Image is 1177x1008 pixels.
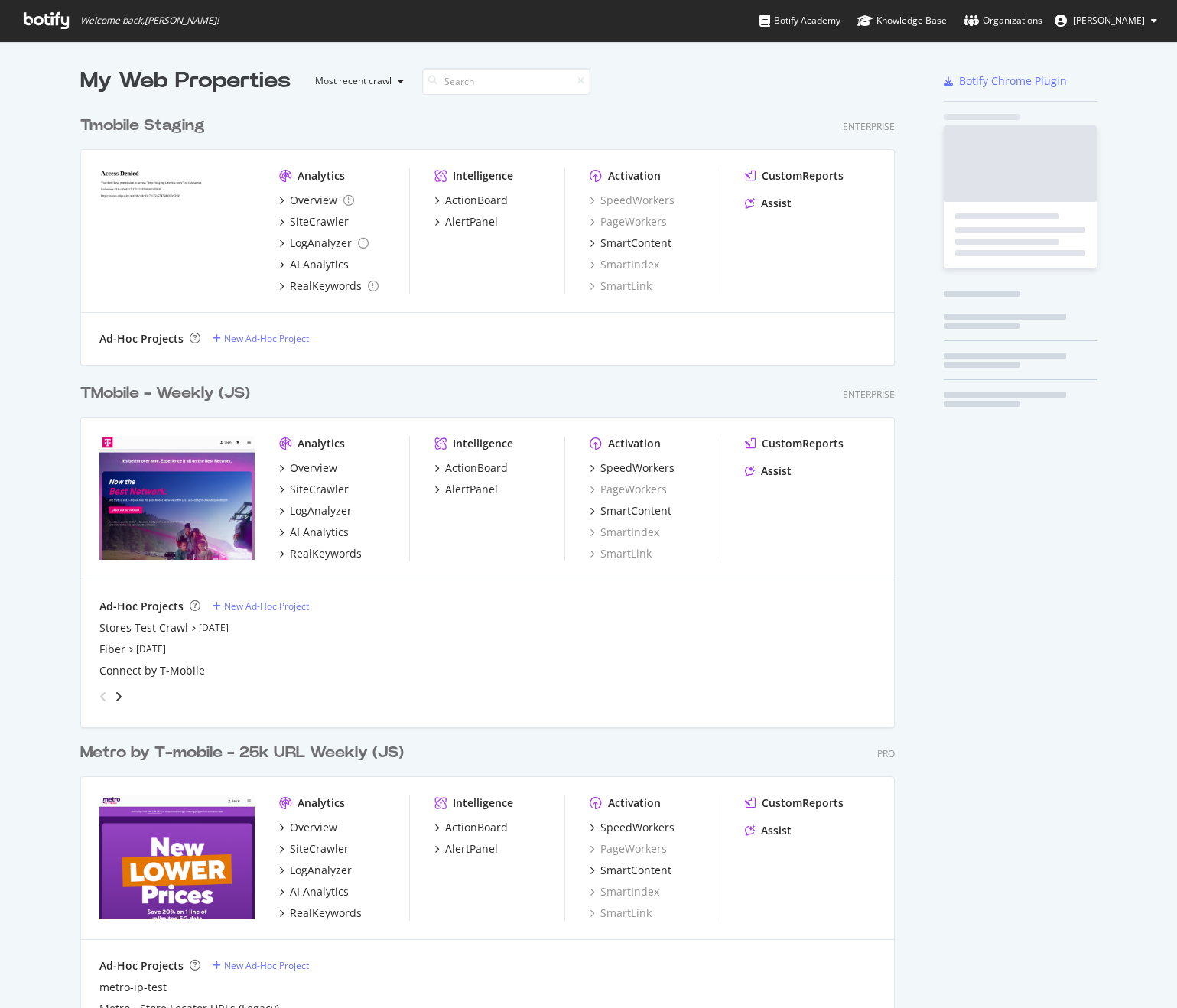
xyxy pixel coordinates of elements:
div: Overview [290,193,337,208]
div: New Ad-Hoc Project [224,332,309,345]
div: Assist [761,823,792,838]
a: PageWorkers [590,214,667,229]
a: Assist [745,196,792,211]
span: Welcome back, [PERSON_NAME] ! [80,15,219,27]
div: Most recent crawl [315,76,392,86]
a: New Ad-Hoc Project [213,332,309,345]
a: SiteCrawler [279,841,349,857]
button: [PERSON_NAME] [1042,8,1169,33]
a: SpeedWorkers [590,460,675,476]
a: PageWorkers [590,841,667,857]
a: AlertPanel [434,841,498,857]
div: Enterprise [843,388,895,401]
div: Pro [877,747,895,760]
div: SmartContent [600,863,671,878]
a: SmartLink [590,906,652,921]
a: PageWorkers [590,482,667,497]
a: Stores Test Crawl [99,620,188,636]
a: Connect by T-Mobile [99,663,205,678]
div: Assist [761,196,792,211]
a: SmartIndex [590,257,659,272]
a: SpeedWorkers [590,193,675,208]
a: ActionBoard [434,460,508,476]
div: TMobile - Weekly (JS) [80,382,250,405]
a: CustomReports [745,795,844,811]
div: Analytics [298,436,345,451]
div: Overview [290,460,337,476]
div: AI Analytics [290,525,349,540]
div: SmartContent [600,503,671,519]
a: AlertPanel [434,482,498,497]
a: [DATE] [199,621,229,634]
div: Organizations [964,13,1042,28]
div: SmartContent [600,236,671,251]
img: tmobilestaging.com [99,168,255,292]
div: Intelligence [453,168,513,184]
div: LogAnalyzer [290,863,352,878]
a: Botify Chrome Plugin [944,73,1067,89]
div: CustomReports [762,795,844,811]
div: Analytics [298,795,345,811]
div: Ad-Hoc Projects [99,599,184,614]
a: Assist [745,463,792,479]
div: Enterprise [843,120,895,133]
div: Activation [608,436,661,451]
a: metro-ip-test [99,980,167,995]
a: LogAnalyzer [279,236,369,251]
div: Activation [608,168,661,184]
a: SmartIndex [590,525,659,540]
a: RealKeywords [279,906,362,921]
div: AI Analytics [290,884,349,899]
a: SmartContent [590,503,671,519]
a: SmartContent [590,236,671,251]
a: SmartIndex [590,884,659,899]
a: ActionBoard [434,820,508,835]
div: ActionBoard [445,820,508,835]
div: AlertPanel [445,214,498,229]
a: CustomReports [745,168,844,184]
div: Assist [761,463,792,479]
div: SiteCrawler [290,841,349,857]
div: SiteCrawler [290,482,349,497]
div: LogAnalyzer [290,503,352,519]
div: My Web Properties [80,66,291,96]
div: Metro by T-mobile - 25k URL Weekly (JS) [80,742,404,764]
a: Tmobile Staging [80,115,211,137]
img: metrobyt-mobile.com [99,795,255,919]
a: Overview [279,820,337,835]
div: Overview [290,820,337,835]
input: Search [422,68,590,95]
div: LogAnalyzer [290,236,352,251]
a: Assist [745,823,792,838]
a: New Ad-Hoc Project [213,959,309,972]
div: Knowledge Base [857,13,947,28]
div: Ad-Hoc Projects [99,331,184,346]
div: Intelligence [453,795,513,811]
a: AI Analytics [279,257,349,272]
div: New Ad-Hoc Project [224,600,309,613]
a: LogAnalyzer [279,503,352,519]
a: SmartLink [590,278,652,294]
div: Analytics [298,168,345,184]
button: Most recent crawl [303,69,410,93]
div: CustomReports [762,168,844,184]
a: TMobile - Weekly (JS) [80,382,256,405]
div: RealKeywords [290,906,362,921]
div: RealKeywords [290,546,362,561]
a: ActionBoard [434,193,508,208]
div: RealKeywords [290,278,362,294]
div: SpeedWorkers [600,460,675,476]
a: Fiber [99,642,125,657]
a: SiteCrawler [279,214,349,229]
